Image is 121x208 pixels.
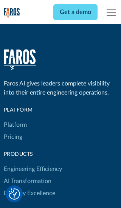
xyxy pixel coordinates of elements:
[4,79,118,97] div: Faros AI gives leaders complete visibility into their entire engineering operations.
[4,131,22,143] a: Pricing
[9,188,20,200] button: Cookie Settings
[4,163,62,175] a: Engineering Efficiency
[4,175,51,187] a: AI Transformation
[4,49,36,70] img: Faros Logo White
[102,3,117,21] div: menu
[4,106,62,114] div: Platform
[4,119,27,131] a: Platform
[53,4,98,20] a: Get a demo
[4,151,62,158] div: products
[4,49,36,70] a: home
[9,188,20,200] img: Revisit consent button
[4,187,55,199] a: Delivery Excellence
[4,8,20,19] a: home
[4,8,20,19] img: Logo of the analytics and reporting company Faros.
